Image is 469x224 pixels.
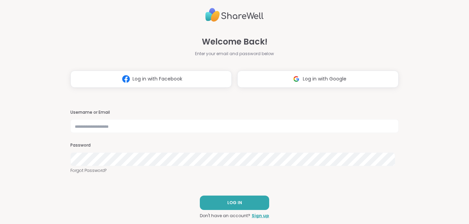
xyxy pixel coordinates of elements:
span: Log in with Google [303,75,346,83]
a: Sign up [252,213,269,219]
button: LOG IN [200,196,269,210]
a: Forgot Password? [70,167,399,174]
span: Log in with Facebook [133,75,182,83]
button: Log in with Google [237,71,399,88]
span: Enter your email and password below [195,51,274,57]
h3: Username or Email [70,110,399,115]
span: LOG IN [227,200,242,206]
img: ShareWell Logomark [119,73,133,85]
span: Welcome Back! [202,36,267,48]
img: ShareWell Logomark [290,73,303,85]
img: ShareWell Logo [205,5,264,25]
button: Log in with Facebook [70,71,232,88]
span: Don't have an account? [200,213,250,219]
h3: Password [70,142,399,148]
